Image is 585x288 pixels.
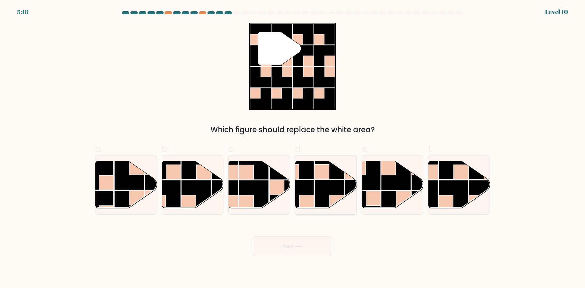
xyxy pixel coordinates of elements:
span: c. [228,143,235,155]
div: Level 10 [545,7,568,16]
div: 5:18 [17,7,28,16]
g: " [258,32,301,65]
span: d. [295,143,302,155]
span: f. [428,143,432,155]
span: e. [362,143,368,155]
div: Which figure should replace the white area? [99,124,486,135]
span: a. [95,143,102,155]
button: Next [253,236,332,256]
span: b. [162,143,169,155]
